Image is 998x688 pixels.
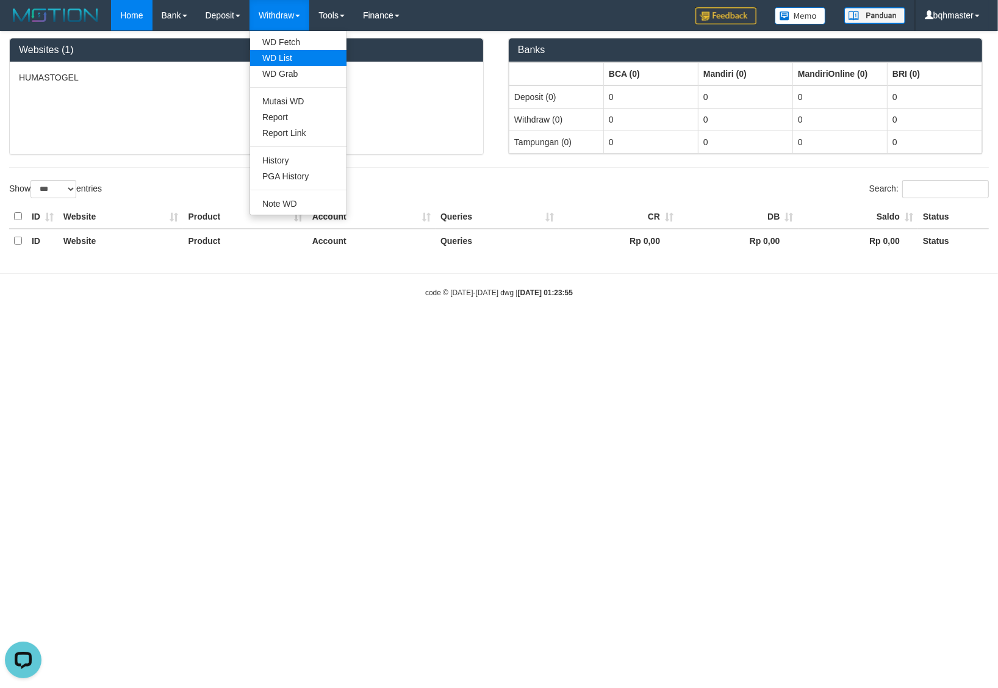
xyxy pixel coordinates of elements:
[698,85,793,109] td: 0
[250,93,346,109] a: Mutasi WD
[518,45,973,56] h3: Banks
[27,229,59,253] th: ID
[698,62,793,85] th: Group: activate to sort column ascending
[793,62,888,85] th: Group: activate to sort column ascending
[27,205,59,229] th: ID
[509,131,604,153] td: Tampungan (0)
[307,205,436,229] th: Account
[250,168,346,184] a: PGA History
[31,180,76,198] select: Showentries
[604,131,698,153] td: 0
[9,6,102,24] img: MOTION_logo.png
[250,196,346,212] a: Note WD
[844,7,905,24] img: panduan.png
[5,5,41,41] button: Open LiveChat chat widget
[250,125,346,141] a: Report Link
[604,85,698,109] td: 0
[918,229,989,253] th: Status
[250,34,346,50] a: WD Fetch
[509,108,604,131] td: Withdraw (0)
[518,288,573,297] strong: [DATE] 01:23:55
[698,108,793,131] td: 0
[869,180,989,198] label: Search:
[250,109,346,125] a: Report
[775,7,826,24] img: Button%20Memo.svg
[793,85,888,109] td: 0
[698,131,793,153] td: 0
[19,45,474,56] h3: Websites (1)
[436,205,559,229] th: Queries
[559,205,678,229] th: CR
[918,205,989,229] th: Status
[19,71,474,84] p: HUMASTOGEL
[9,180,102,198] label: Show entries
[799,205,918,229] th: Saldo
[888,85,982,109] td: 0
[509,62,604,85] th: Group: activate to sort column ascending
[888,108,982,131] td: 0
[888,62,982,85] th: Group: activate to sort column ascending
[604,108,698,131] td: 0
[59,229,184,253] th: Website
[509,85,604,109] td: Deposit (0)
[307,229,436,253] th: Account
[888,131,982,153] td: 0
[604,62,698,85] th: Group: activate to sort column ascending
[678,205,798,229] th: DB
[183,229,307,253] th: Product
[59,205,184,229] th: Website
[250,152,346,168] a: History
[250,66,346,82] a: WD Grab
[902,180,989,198] input: Search:
[559,229,678,253] th: Rp 0,00
[793,131,888,153] td: 0
[793,108,888,131] td: 0
[678,229,798,253] th: Rp 0,00
[436,229,559,253] th: Queries
[695,7,756,24] img: Feedback.jpg
[183,205,307,229] th: Product
[250,50,346,66] a: WD List
[425,288,573,297] small: code © [DATE]-[DATE] dwg |
[799,229,918,253] th: Rp 0,00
